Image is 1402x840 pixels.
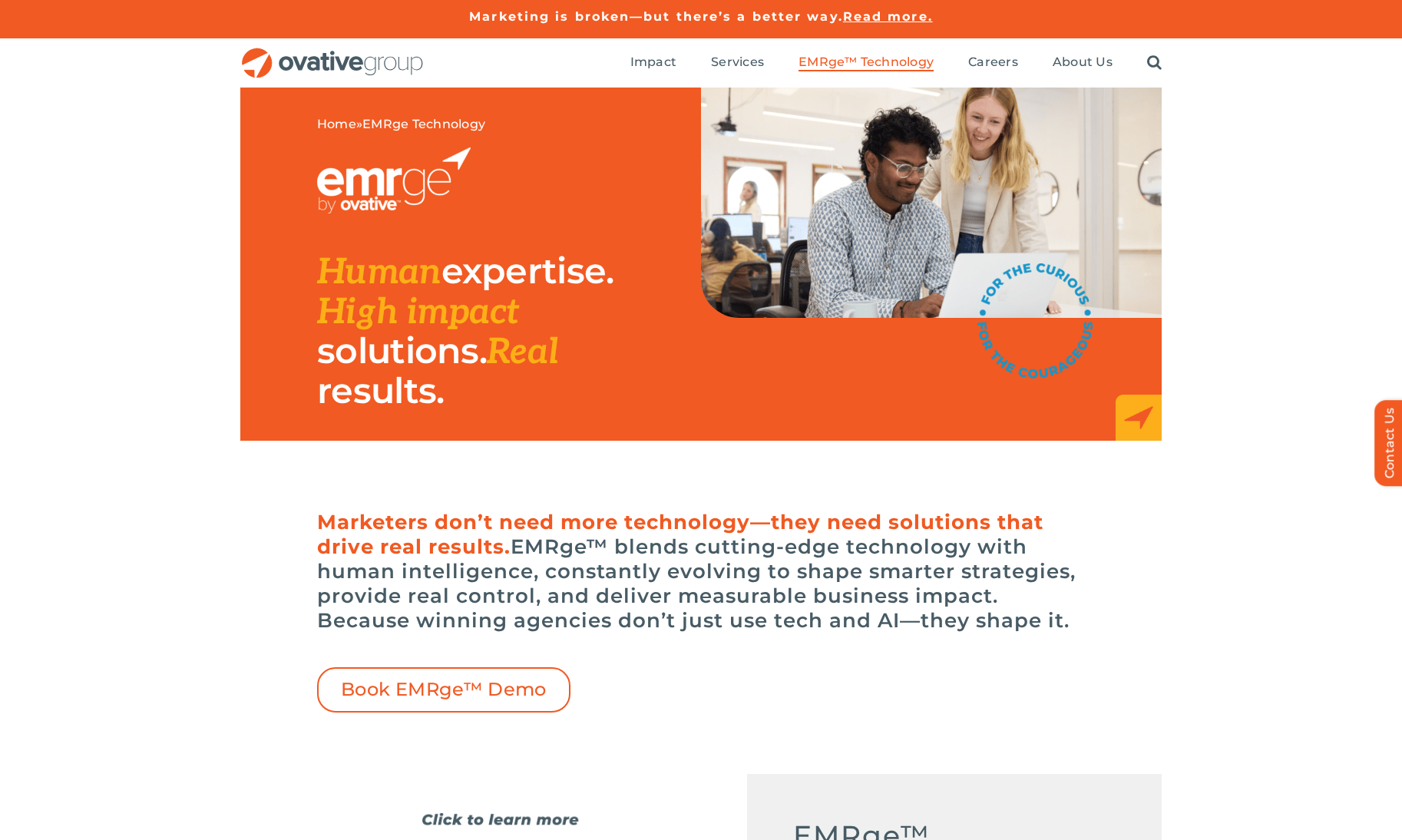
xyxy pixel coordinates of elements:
[968,55,1018,71] a: Careers
[317,329,487,372] span: solutions.
[799,55,934,70] span: EMRge™ Technology
[1053,55,1113,70] span: About Us
[317,510,1085,633] h6: EMRge™ blends cutting-edge technology with human intelligence, constantly evolving to shape smart...
[487,331,558,374] span: Real
[630,55,676,70] span: Impact
[240,46,425,61] a: OG_Full_horizontal_RGB
[317,117,485,132] span: »
[317,291,519,334] span: High impact
[317,251,441,294] span: Human
[441,249,614,293] span: expertise.
[1147,55,1162,71] a: Search
[362,117,485,131] span: EMRge Technology
[968,55,1018,70] span: Careers
[711,55,764,70] span: Services
[341,679,547,701] span: Book EMRge™ Demo
[469,9,843,24] a: Marketing is broken—but there’s a better way.
[799,55,934,71] a: EMRge™ Technology
[317,117,356,131] a: Home
[317,369,444,412] span: results.
[317,667,570,713] a: Book EMRge™ Demo
[317,510,1043,559] span: Marketers don’t need more technology—they need solutions that drive real results.
[630,55,676,71] a: Impact
[1053,55,1113,71] a: About Us
[711,55,764,71] a: Services
[1116,395,1162,441] img: EMRge_HomePage_Elements_Arrow Box
[630,38,1162,88] nav: Menu
[843,9,933,24] a: Read more.
[701,88,1162,318] img: EMRge Landing Page Header Image
[317,147,471,213] img: EMRGE_RGB_wht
